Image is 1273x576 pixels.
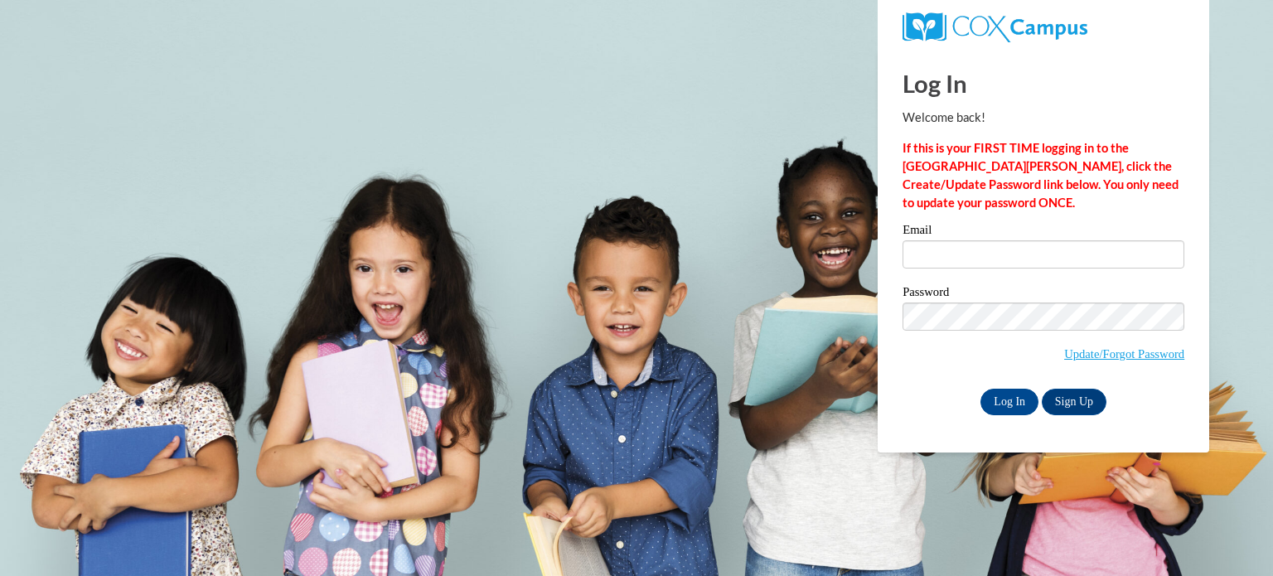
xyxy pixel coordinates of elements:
[903,19,1087,33] a: COX Campus
[903,109,1184,127] p: Welcome back!
[903,224,1184,240] label: Email
[903,141,1179,210] strong: If this is your FIRST TIME logging in to the [GEOGRAPHIC_DATA][PERSON_NAME], click the Create/Upd...
[980,389,1038,415] input: Log In
[1042,389,1106,415] a: Sign Up
[1064,347,1184,361] a: Update/Forgot Password
[903,66,1184,100] h1: Log In
[903,12,1087,42] img: COX Campus
[903,286,1184,303] label: Password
